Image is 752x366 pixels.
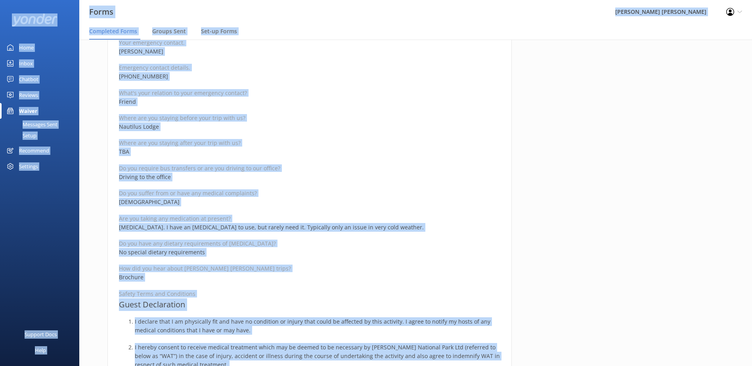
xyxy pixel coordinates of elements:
div: Chatbot [19,71,38,87]
p: Driving to the office [119,173,500,181]
p: Do you have any dietary requirements of [MEDICAL_DATA]? [119,240,500,247]
div: Support Docs [25,326,57,342]
p: [PERSON_NAME] [119,47,500,56]
img: yonder-white-logo.png [12,13,57,27]
span: Groups Sent [152,27,186,35]
p: Friend [119,97,500,106]
p: [DEMOGRAPHIC_DATA] [119,198,500,206]
p: Brochure [119,273,500,282]
p: How did you hear about [PERSON_NAME] [PERSON_NAME] trips? [119,265,500,272]
a: Messages Sent [5,119,79,130]
span: Completed Forms [89,27,137,35]
div: Settings [19,158,38,174]
p: TBA [119,147,500,156]
div: Setup [5,130,36,141]
div: Waiver [19,103,37,119]
div: Recommend [19,143,49,158]
p: Safety Terms and Conditions [119,290,500,297]
h3: Forms [89,6,113,18]
p: Emergency contact details. [119,64,500,71]
p: Where are you staying before your trip with us? [119,114,500,122]
div: Reviews [19,87,38,103]
p: Do you suffer from or have any medical complaints? [119,189,500,197]
p: What's your relation to your emergency contact? [119,89,500,97]
div: Home [19,40,34,55]
h3: Guest Declaration [119,298,500,311]
div: Messages Sent [5,119,57,130]
p: [PHONE_NUMBER] [119,72,500,81]
p: Your emergency contact. [119,39,500,46]
li: I declare that I am physically fit and have no condition or injury that could be affected by this... [135,317,500,335]
p: Where are you staying after your trip with us? [119,139,500,147]
p: No special dietary requirements [119,248,500,257]
p: Are you taking any medication at present? [119,215,500,222]
div: Help [35,342,46,358]
a: Setup [5,130,79,141]
p: [MEDICAL_DATA]. I have an [MEDICAL_DATA] to use, but rarely need it. Typically only an issue in v... [119,223,500,232]
p: Nautilus Lodge [119,122,500,131]
div: Inbox [19,55,33,71]
span: Set-up Forms [201,27,237,35]
p: Do you require bus transfers or are you driving to our office? [119,164,500,172]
